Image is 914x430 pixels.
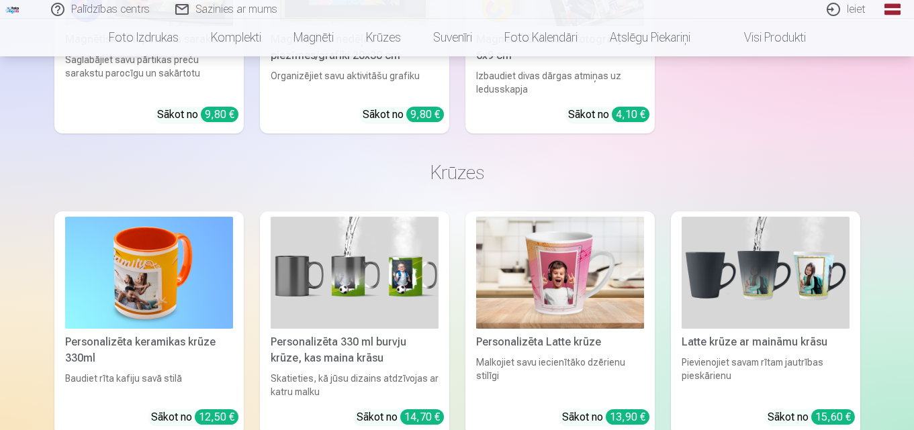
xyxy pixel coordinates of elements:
[768,409,855,425] div: Sākot no
[676,356,855,398] div: Pievienojiet savam rītam jautrības pieskārienu
[488,19,594,56] a: Foto kalendāri
[265,334,444,366] div: Personalizēta 330 ml burvju krūze, kas maina krāsu
[65,160,850,184] h3: Krūzes
[471,334,649,350] div: Personalizēta Latte krūze
[93,19,195,56] a: Foto izdrukas
[5,5,20,13] img: /fa1
[271,217,439,329] img: Personalizēta 330 ml burvju krūze, kas maina krāsu
[400,409,444,425] div: 14,70 €
[568,107,649,123] div: Sākot no
[65,217,233,329] img: Personalizēta keramikas krūze 330ml
[562,409,649,425] div: Sākot no
[471,356,649,398] div: Malkojiet savu iecienītāko dzērienu stilīgi
[195,409,238,425] div: 12,50 €
[476,217,644,329] img: Personalizēta Latte krūze
[417,19,488,56] a: Suvenīri
[201,107,238,122] div: 9,80 €
[676,334,855,350] div: Latte krūze ar maināmu krāsu
[406,107,444,122] div: 9,80 €
[357,409,444,425] div: Sākot no
[612,107,649,122] div: 4,10 €
[594,19,706,56] a: Atslēgu piekariņi
[195,19,277,56] a: Komplekti
[811,409,855,425] div: 15,60 €
[265,69,444,96] div: Organizējiet savu aktivitāšu grafiku
[265,372,444,398] div: Skatieties, kā jūsu dizains atdzīvojas ar katru malku
[60,372,238,398] div: Baudiet rīta kafiju savā stilā
[60,334,238,366] div: Personalizēta keramikas krūze 330ml
[350,19,417,56] a: Krūzes
[471,69,649,96] div: Izbaudiet divas dārgas atmiņas uz ledusskapja
[706,19,822,56] a: Visi produkti
[606,409,649,425] div: 13,90 €
[682,217,850,329] img: Latte krūze ar maināmu krāsu
[363,107,444,123] div: Sākot no
[151,409,238,425] div: Sākot no
[60,53,238,96] div: Saglabājiet savu pārtikas preču sarakstu parocīgu un sakārtotu
[157,107,238,123] div: Sākot no
[277,19,350,56] a: Magnēti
